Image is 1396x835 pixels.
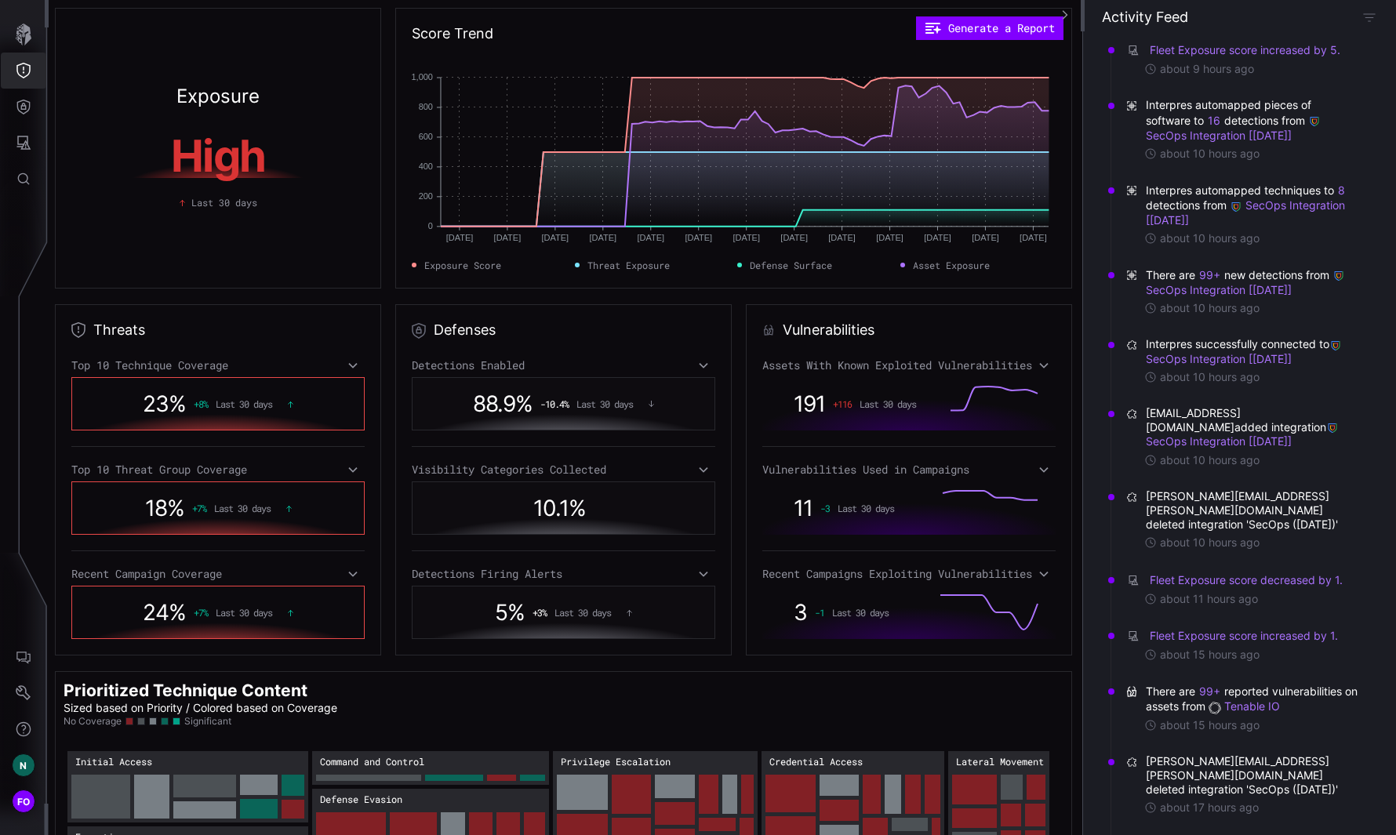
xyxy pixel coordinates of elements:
span: 18 % [145,495,184,521]
text: [DATE] [1020,233,1047,242]
img: Google SecOps [1332,270,1345,282]
rect: Credential Access → Credential Access:Private Keys: 26 [863,775,881,814]
rect: Lateral Movement → Lateral Movement:Software Deployment Tools: 22 [1001,775,1023,800]
span: 10.1 % [533,495,586,521]
span: 11 [794,495,813,521]
time: about 10 hours ago [1160,147,1260,161]
div: Assets With Known Exploited Vulnerabilities [762,358,1056,372]
rect: Privilege Escalation → Privilege Escalation:Windows Service: 34 [655,802,695,825]
rect: Credential Access → Credential Access:Credentials from Web Browsers: 24 [905,775,921,814]
span: 88.9 % [473,390,533,417]
text: [DATE] [780,233,808,242]
div: Vulnerabilities Used in Campaigns [762,463,1056,477]
rect: Lateral Movement → Lateral Movement:SMB/Windows Admin Shares: 34 [952,808,997,828]
rect: Lateral Movement → Lateral Movement:Windows Remote Management: 20 [1027,775,1045,800]
rect: Initial Access: 379 [67,751,308,822]
rect: Command and Control → Command and Control:DNS: 23 [520,775,545,781]
span: Last 30 days [191,195,257,209]
rect: Credential Access → Credential Access:Unsecured Credentials: 24 [885,775,901,814]
rect: Privilege Escalation → Privilege Escalation:Scheduled Task: 54 [612,775,651,814]
rect: Command and Control → Command and Control:Remote Access Tools: 27 [487,775,516,781]
rect: Initial Access → Initial Access:Spearphishing Attachment: 100 [71,775,130,819]
span: Significant [184,715,231,728]
text: [DATE] [445,233,473,242]
span: [EMAIL_ADDRESS][DOMAIN_NAME] added integration [1146,406,1361,449]
span: + 3 % [533,607,547,618]
rect: Initial Access → Initial Access:Phishing: 23 [282,775,304,796]
span: There are new detections from [1146,267,1361,297]
a: SecOps Integration [[DATE]] [1146,198,1348,226]
text: [DATE] [924,233,951,242]
img: Google SecOps [1329,339,1342,352]
rect: Privilege Escalation → Privilege Escalation:Hijack Execution Flow: 21 [741,775,754,814]
span: Interpres automapped techniques to detections from [1146,183,1361,227]
span: Last 30 days [214,503,271,514]
span: -1 [815,607,824,618]
button: Fleet Exposure score increased by 5. [1149,42,1341,58]
time: about 15 hours ago [1160,648,1260,662]
div: Recent Campaigns Exploiting Vulnerabilities [762,567,1056,581]
text: [DATE] [637,233,664,242]
time: about 11 hours ago [1160,592,1258,606]
text: [DATE] [685,233,712,242]
text: 400 [418,162,432,171]
a: SecOps Integration [[DATE]] [1146,114,1324,142]
span: Threat Exposure [587,258,670,272]
rect: Credential Access → Credential Access:Keylogging: 23 [925,775,940,814]
time: about 9 hours ago [1160,62,1254,76]
rect: Command and Control → Command and Control:Web Protocols: 50 [425,775,483,781]
text: [DATE] [972,233,999,242]
rect: Command and Control: 188 [312,751,549,785]
div: Top 10 Threat Group Coverage [71,463,365,477]
text: 0 [428,221,433,231]
span: Last 30 days [216,398,272,409]
span: 5 % [495,599,525,626]
rect: Initial Access → Initial Access:Spearphishing Link: 47 [173,801,236,819]
a: SecOps Integration [[DATE]] [1146,337,1345,365]
span: Interpres automapped pieces of software to detections from [1146,98,1361,143]
span: + 7 % [194,607,208,618]
h1: High [81,134,355,178]
span: FO [17,793,31,810]
button: 99+ [1198,684,1221,699]
text: [DATE] [828,233,856,242]
span: 3 [794,599,807,626]
rect: Command and Control → Command and Control:Ingress Tool Transfer: 88 [316,775,421,781]
span: + 7 % [192,503,206,514]
time: about 10 hours ago [1160,301,1260,315]
rect: Initial Access → Initial Access:Valid Accounts: 63 [134,775,169,819]
rect: Privilege Escalation → Privilege Escalation:Process Injection: 24 [722,775,737,814]
time: about 10 hours ago [1160,370,1260,384]
text: 200 [418,191,432,201]
time: about 15 hours ago [1160,718,1260,732]
rect: Initial Access → Initial Access:External Remote Services: 34 [240,775,278,795]
span: No Coverage [64,715,122,728]
span: Last 30 days [576,398,633,409]
button: 16 [1207,113,1221,129]
span: Interpres successfully connected to [1146,337,1361,365]
span: Last 30 days [554,607,611,618]
time: about 17 hours ago [1160,801,1259,815]
span: -3 [820,503,830,514]
img: Google SecOps [1326,422,1339,434]
span: Last 30 days [860,398,916,409]
img: Tenable [1209,702,1221,714]
img: Google SecOps [1308,115,1321,128]
span: + 116 [833,398,852,409]
h4: Activity Feed [1102,8,1188,26]
rect: Privilege Escalation → Privilege Escalation:Local Accounts: 20 [699,818,736,831]
span: There are reported vulnerabilities on assets from [1146,684,1361,713]
span: -10.4 % [540,398,569,409]
span: N [20,757,27,774]
text: 600 [418,132,432,141]
h2: Prioritized Technique Content [64,680,1063,701]
p: Sized based on Priority / Colored based on Coverage [64,701,1063,715]
text: [DATE] [589,233,616,242]
span: Last 30 days [832,607,889,618]
button: Fleet Exposure score increased by 1. [1149,628,1339,644]
h2: Vulnerabilities [783,321,874,339]
rect: Lateral Movement → Lateral Movement:Remote Services: 19 [1001,804,1021,826]
button: N [1,747,46,783]
span: + 8 % [194,398,208,409]
div: Visibility Categories Collected [412,463,715,477]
